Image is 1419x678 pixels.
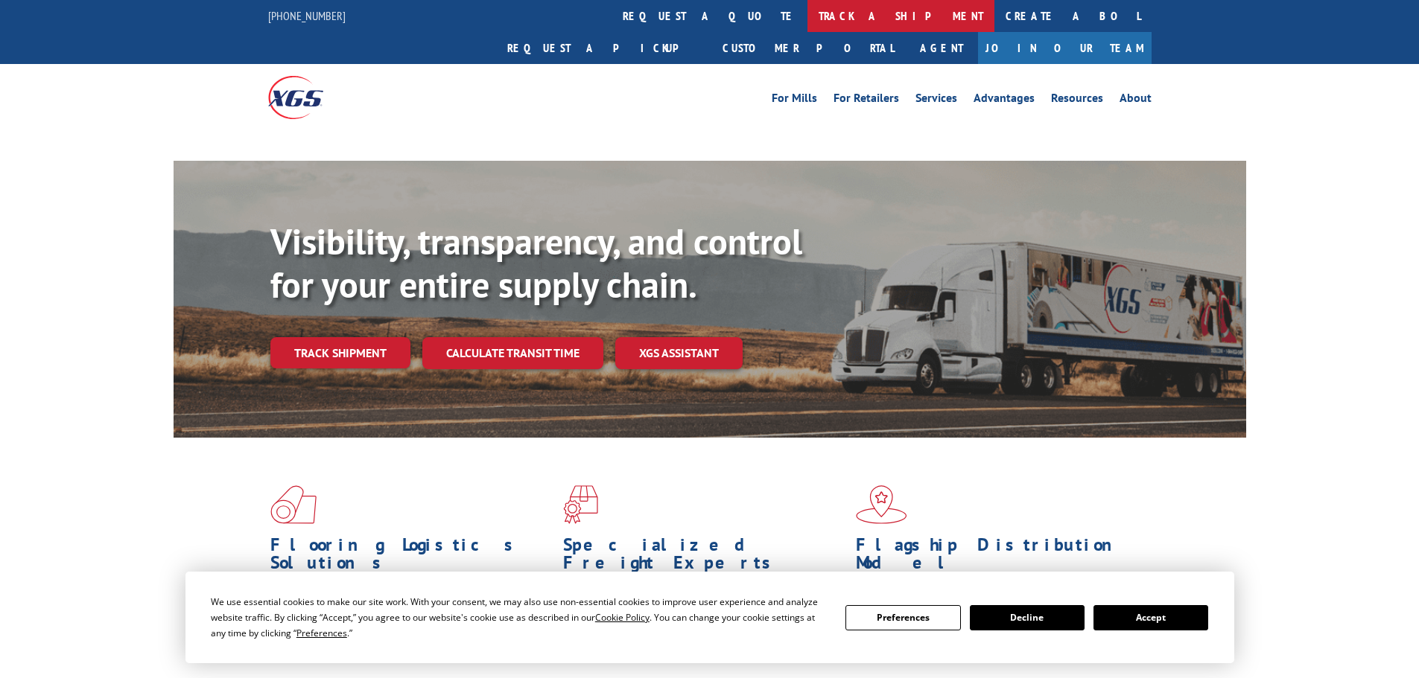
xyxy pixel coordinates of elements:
[845,605,960,630] button: Preferences
[270,218,802,307] b: Visibility, transparency, and control for your entire supply chain.
[268,8,346,23] a: [PHONE_NUMBER]
[496,32,711,64] a: Request a pickup
[915,92,957,109] a: Services
[270,485,317,524] img: xgs-icon-total-supply-chain-intelligence-red
[856,536,1137,579] h1: Flagship Distribution Model
[905,32,978,64] a: Agent
[211,594,828,641] div: We use essential cookies to make our site work. With your consent, we may also use non-essential ...
[974,92,1035,109] a: Advantages
[595,611,650,624] span: Cookie Policy
[422,337,603,369] a: Calculate transit time
[1120,92,1152,109] a: About
[270,536,552,579] h1: Flooring Logistics Solutions
[834,92,899,109] a: For Retailers
[970,605,1085,630] button: Decline
[856,485,907,524] img: xgs-icon-flagship-distribution-model-red
[615,337,743,369] a: XGS ASSISTANT
[978,32,1152,64] a: Join Our Team
[1093,605,1208,630] button: Accept
[563,485,598,524] img: xgs-icon-focused-on-flooring-red
[563,536,845,579] h1: Specialized Freight Experts
[270,337,410,368] a: Track shipment
[1051,92,1103,109] a: Resources
[711,32,905,64] a: Customer Portal
[185,572,1234,663] div: Cookie Consent Prompt
[772,92,817,109] a: For Mills
[296,627,347,639] span: Preferences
